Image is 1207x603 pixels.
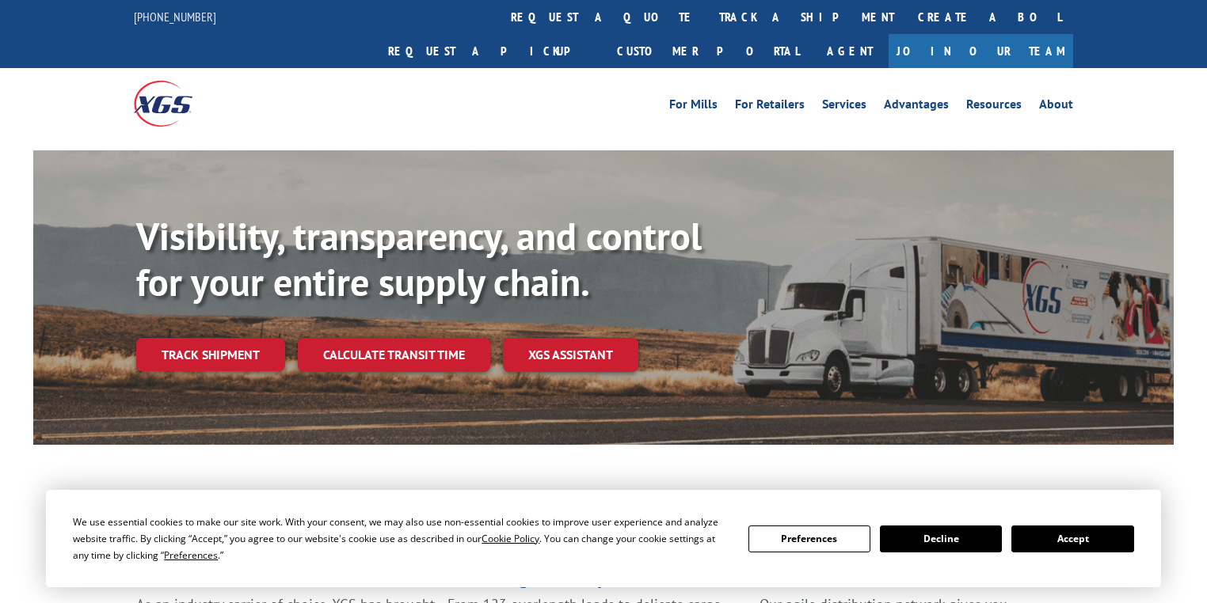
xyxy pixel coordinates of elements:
[889,34,1073,68] a: Join Our Team
[735,98,805,116] a: For Retailers
[376,34,605,68] a: Request a pickup
[298,338,490,372] a: Calculate transit time
[503,338,638,372] a: XGS ASSISTANT
[136,211,702,306] b: Visibility, transparency, and control for your entire supply chain.
[482,532,539,545] span: Cookie Policy
[73,514,729,563] div: We use essential cookies to make our site work. With your consent, we may also use non-essential ...
[884,98,949,116] a: Advantages
[605,34,811,68] a: Customer Portal
[822,98,866,116] a: Services
[134,9,216,25] a: [PHONE_NUMBER]
[46,490,1161,587] div: Cookie Consent Prompt
[811,34,889,68] a: Agent
[136,338,285,371] a: Track shipment
[1039,98,1073,116] a: About
[966,98,1022,116] a: Resources
[669,98,718,116] a: For Mills
[880,525,1002,552] button: Decline
[748,525,870,552] button: Preferences
[164,548,218,562] span: Preferences
[1011,525,1133,552] button: Accept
